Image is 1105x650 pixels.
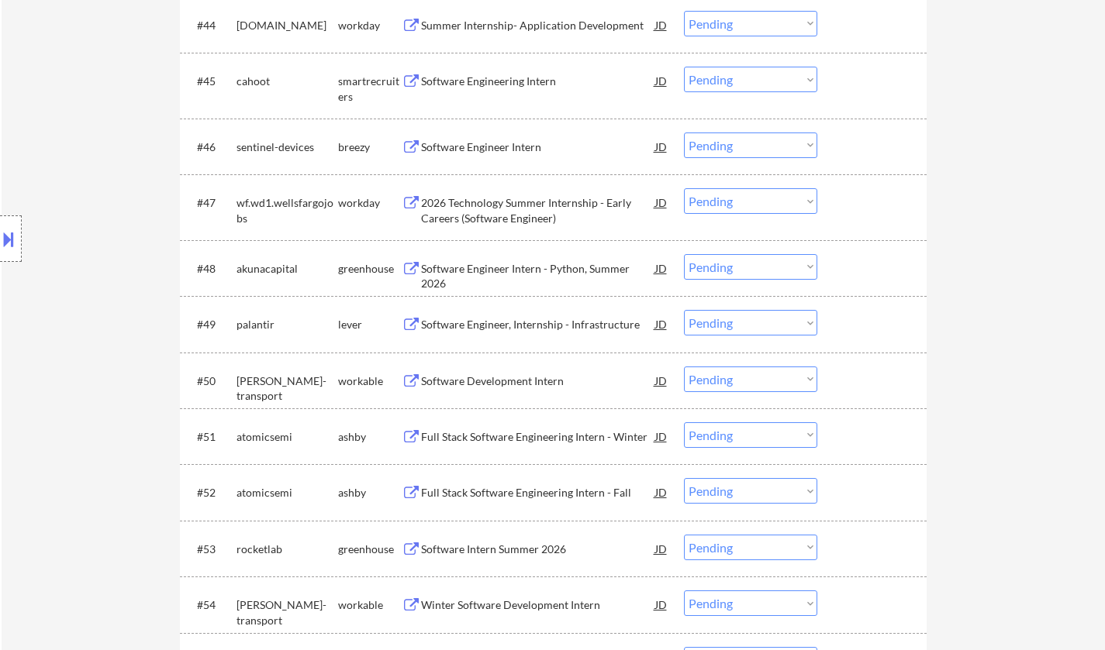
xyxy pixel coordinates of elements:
div: atomicsemi [237,429,338,445]
div: #44 [197,18,224,33]
div: workday [338,195,402,211]
div: Software Engineer Intern - Python, Summer 2026 [421,261,655,291]
div: JD [654,310,669,338]
div: workday [338,18,402,33]
div: Winter Software Development Intern [421,597,655,613]
div: smartrecruiters [338,74,402,104]
div: JD [654,188,669,216]
div: Full Stack Software Engineering Intern - Fall [421,485,655,500]
div: rocketlab [237,542,338,557]
div: Full Stack Software Engineering Intern - Winter [421,429,655,445]
div: cahoot [237,74,338,89]
div: workable [338,373,402,389]
div: wf.wd1.wellsfargojobs [237,195,338,225]
div: Software Engineer, Internship - Infrastructure [421,317,655,332]
div: #53 [197,542,224,557]
div: #51 [197,429,224,445]
div: Software Engineer Intern [421,139,655,155]
div: lever [338,317,402,332]
div: ashby [338,429,402,445]
div: JD [654,366,669,394]
div: greenhouse [338,261,402,277]
div: Software Intern Summer 2026 [421,542,655,557]
div: Summer Internship- Application Development [421,18,655,33]
div: sentinel-devices [237,139,338,155]
div: atomicsemi [237,485,338,500]
div: [PERSON_NAME]-transport [237,373,338,404]
div: ashby [338,485,402,500]
div: JD [654,254,669,282]
div: #52 [197,485,224,500]
div: JD [654,67,669,95]
div: JD [654,535,669,562]
div: greenhouse [338,542,402,557]
div: Software Engineering Intern [421,74,655,89]
div: Software Development Intern [421,373,655,389]
div: akunacapital [237,261,338,277]
div: JD [654,11,669,39]
div: #45 [197,74,224,89]
div: JD [654,478,669,506]
div: workable [338,597,402,613]
div: JD [654,422,669,450]
div: #54 [197,597,224,613]
div: palantir [237,317,338,332]
div: [PERSON_NAME]-transport [237,597,338,628]
div: [DOMAIN_NAME] [237,18,338,33]
div: 2026 Technology Summer Internship - Early Careers (Software Engineer) [421,195,655,225]
div: JD [654,590,669,618]
div: JD [654,132,669,160]
div: breezy [338,139,402,155]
